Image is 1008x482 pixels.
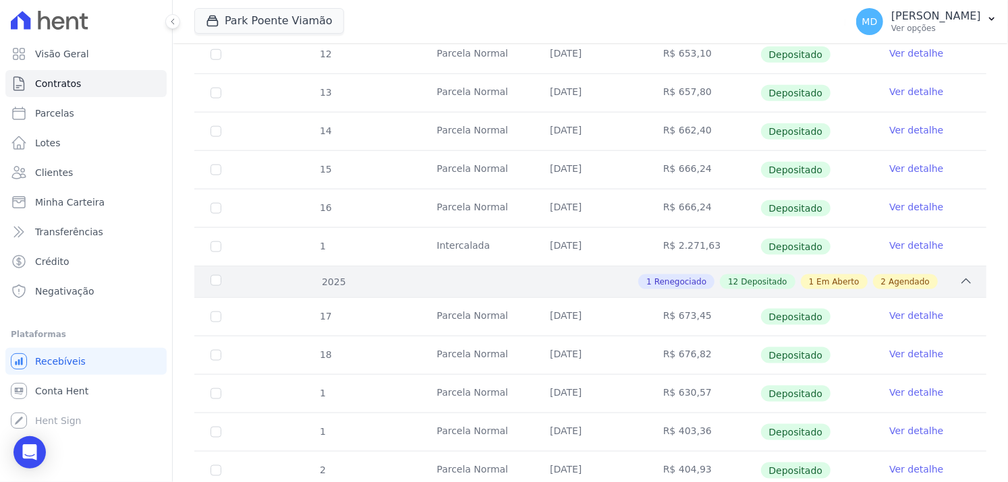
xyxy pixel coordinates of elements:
td: [DATE] [534,189,647,227]
span: 2 [318,464,326,475]
span: 14 [318,125,332,136]
span: Depositado [761,386,831,402]
a: Ver detalhe [889,162,943,175]
input: Só é possível selecionar pagamentos em aberto [211,241,221,252]
td: R$ 662,40 [647,113,760,150]
input: Só é possível selecionar pagamentos em aberto [211,203,221,214]
input: Só é possível selecionar pagamentos em aberto [211,427,221,438]
span: 2 [881,276,887,288]
span: Depositado [761,347,831,363]
input: Só é possível selecionar pagamentos em aberto [211,465,221,476]
a: Negativação [5,278,167,305]
span: Parcelas [35,107,74,120]
a: Recebíveis [5,348,167,375]
a: Ver detalhe [889,462,943,476]
a: Ver detalhe [889,239,943,252]
td: [DATE] [534,413,647,451]
td: R$ 2.271,63 [647,228,760,266]
a: Ver detalhe [889,85,943,98]
td: [DATE] [534,113,647,150]
span: Depositado [761,309,831,325]
td: [DATE] [534,228,647,266]
input: Só é possível selecionar pagamentos em aberto [211,126,221,137]
span: Agendado [889,276,930,288]
span: Minha Carteira [35,195,105,209]
a: Clientes [5,159,167,186]
input: Só é possível selecionar pagamentos em aberto [211,88,221,98]
input: Só é possível selecionar pagamentos em aberto [211,350,221,361]
span: Depositado [761,239,831,255]
span: 1 [318,388,326,398]
td: [DATE] [534,74,647,112]
span: 12 [318,49,332,59]
a: Ver detalhe [889,47,943,60]
span: Clientes [35,166,73,179]
span: 1 [318,241,326,251]
td: R$ 666,24 [647,189,760,227]
span: 18 [318,349,332,360]
a: Ver detalhe [889,347,943,361]
td: R$ 666,24 [647,151,760,189]
td: [DATE] [534,375,647,413]
span: 15 [318,164,332,175]
a: Ver detalhe [889,309,943,322]
td: Parcela Normal [420,189,534,227]
input: Só é possível selecionar pagamentos em aberto [211,49,221,60]
span: Depositado [741,276,787,288]
a: Crédito [5,248,167,275]
a: Minha Carteira [5,189,167,216]
span: Depositado [761,123,831,140]
span: Renegociado [654,276,706,288]
td: Parcela Normal [420,375,534,413]
a: Ver detalhe [889,123,943,137]
td: Parcela Normal [420,36,534,73]
a: Lotes [5,129,167,156]
span: Depositado [761,47,831,63]
span: Contratos [35,77,81,90]
td: [DATE] [534,151,647,189]
a: Transferências [5,218,167,245]
td: [DATE] [534,336,647,374]
span: 1 [318,426,326,437]
a: Contratos [5,70,167,97]
span: Lotes [35,136,61,150]
td: R$ 653,10 [647,36,760,73]
a: Ver detalhe [889,386,943,399]
td: R$ 630,57 [647,375,760,413]
td: Parcela Normal [420,74,534,112]
td: R$ 676,82 [647,336,760,374]
span: Em Aberto [816,276,859,288]
p: Ver opções [891,23,981,34]
td: R$ 657,80 [647,74,760,112]
td: Parcela Normal [420,298,534,336]
span: Negativação [35,284,94,298]
span: 13 [318,87,332,98]
td: Parcela Normal [420,151,534,189]
div: Plataformas [11,326,161,342]
span: 12 [728,276,738,288]
a: Parcelas [5,100,167,127]
span: 1 [646,276,652,288]
td: R$ 403,36 [647,413,760,451]
span: Depositado [761,85,831,101]
span: Conta Hent [35,384,88,398]
td: R$ 673,45 [647,298,760,336]
span: 1 [809,276,814,288]
span: Transferências [35,225,103,239]
span: Depositado [761,200,831,216]
input: Só é possível selecionar pagamentos em aberto [211,388,221,399]
span: MD [862,17,878,26]
a: Ver detalhe [889,424,943,438]
span: Crédito [35,255,69,268]
td: Parcela Normal [420,413,534,451]
span: 17 [318,311,332,322]
span: Recebíveis [35,355,86,368]
td: Parcela Normal [420,113,534,150]
td: Parcela Normal [420,336,534,374]
input: Só é possível selecionar pagamentos em aberto [211,164,221,175]
span: 16 [318,202,332,213]
p: [PERSON_NAME] [891,9,981,23]
button: Park Poente Viamão [194,8,344,34]
div: Open Intercom Messenger [13,436,46,469]
span: Depositado [761,424,831,440]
